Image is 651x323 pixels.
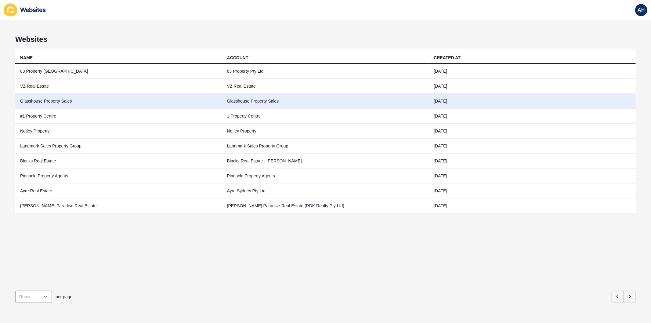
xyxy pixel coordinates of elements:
td: Ayre Real Estate [15,183,222,198]
div: NAME [20,55,33,61]
h1: Websites [15,35,636,44]
td: [DATE] [429,183,636,198]
div: ACCOUNT [227,55,248,61]
td: Netley Property [222,124,429,139]
td: [DATE] [429,154,636,169]
td: VZ Real Estate [15,79,222,94]
td: Netley Property [15,124,222,139]
td: [DATE] [429,64,636,79]
span: per page [56,294,72,300]
td: Blacks Real Estate [15,154,222,169]
td: [DATE] [429,109,636,124]
td: [DATE] [429,94,636,109]
div: open menu [15,291,52,303]
td: Ayre Sydney Pty Ltd [222,183,429,198]
td: #1 Property Centre [15,109,222,124]
td: Blacks Real Estate - [PERSON_NAME] [222,154,429,169]
td: Glasshouse Property Sales [222,94,429,109]
td: [PERSON_NAME] Paradise Real Estate [15,198,222,213]
td: 83 Property Pty Ltd [222,64,429,79]
td: 1 Property Centre [222,109,429,124]
div: CREATED AT [434,55,461,61]
td: Glasshouse Property Sales [15,94,222,109]
td: [DATE] [429,79,636,94]
td: Landmark Sales Property Group [15,139,222,154]
td: [PERSON_NAME] Paradise Real Estate (RDK Realty Pty Ltd) [222,198,429,213]
td: 83 Property [GEOGRAPHIC_DATA] [15,64,222,79]
td: [DATE] [429,198,636,213]
td: Pinnacle Property Agents [15,169,222,183]
td: [DATE] [429,169,636,183]
td: [DATE] [429,139,636,154]
td: [DATE] [429,124,636,139]
td: Landmark Sales Property Group [222,139,429,154]
td: Pinnacle Property Agents [222,169,429,183]
span: AH [638,7,645,13]
td: VZ Real Estate [222,79,429,94]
